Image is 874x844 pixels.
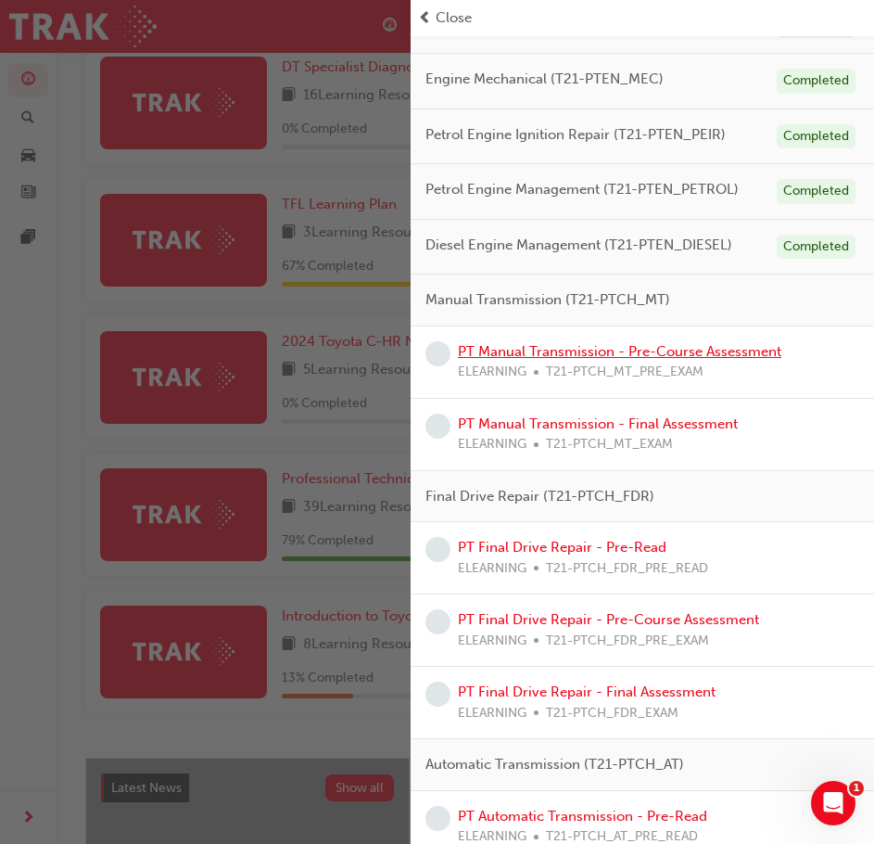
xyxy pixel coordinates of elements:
span: Close [436,7,472,29]
div: Completed [777,179,855,204]
span: ELEARNING [458,703,526,724]
div: Completed [777,124,855,149]
span: Manual Transmission (T21-PTCH_MT) [425,289,670,311]
span: Diesel Engine Management (T21-PTEN_DIESEL) [425,235,732,256]
span: prev-icon [418,7,432,29]
div: Completed [777,235,855,260]
span: learningRecordVerb_NONE-icon [425,341,450,366]
a: PT Manual Transmission - Final Assessment [458,416,738,432]
span: Engine Mechanical (T21-PTEN_MEC) [425,69,664,90]
span: T21-PTCH_FDR_PRE_READ [546,558,708,580]
a: PT Final Drive Repair - Pre-Read [458,539,666,556]
span: learningRecordVerb_NONE-icon [425,414,450,439]
span: Automatic Transmission (T21-PTCH_AT) [425,754,684,775]
span: ELEARNING [458,434,526,455]
a: PT Final Drive Repair - Final Assessment [458,684,716,700]
a: PT Manual Transmission - Pre-Course Assessment [458,343,781,360]
span: T21-PTCH_MT_PRE_EXAM [546,362,703,383]
span: Final Drive Repair (T21-PTCH_FDR) [425,486,654,507]
div: Completed [777,69,855,94]
span: ELEARNING [458,631,526,652]
span: ELEARNING [458,558,526,580]
span: learningRecordVerb_NONE-icon [425,609,450,634]
span: T21-PTCH_FDR_EXAM [546,703,678,724]
span: learningRecordVerb_NONE-icon [425,682,450,707]
span: Petrol Engine Management (T21-PTEN_PETROL) [425,179,739,200]
span: 1 [849,781,864,796]
span: learningRecordVerb_NONE-icon [425,537,450,562]
span: T21-PTCH_MT_EXAM [546,434,673,455]
a: PT Final Drive Repair - Pre-Course Assessment [458,611,759,628]
button: prev-iconClose [418,7,867,29]
span: learningRecordVerb_NONE-icon [425,806,450,831]
iframe: Intercom live chat [811,781,855,825]
span: Petrol Engine Ignition Repair (T21-PTEN_PEIR) [425,124,726,146]
span: ELEARNING [458,362,526,383]
a: PT Automatic Transmission - Pre-Read [458,808,707,825]
span: T21-PTCH_FDR_PRE_EXAM [546,631,709,652]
